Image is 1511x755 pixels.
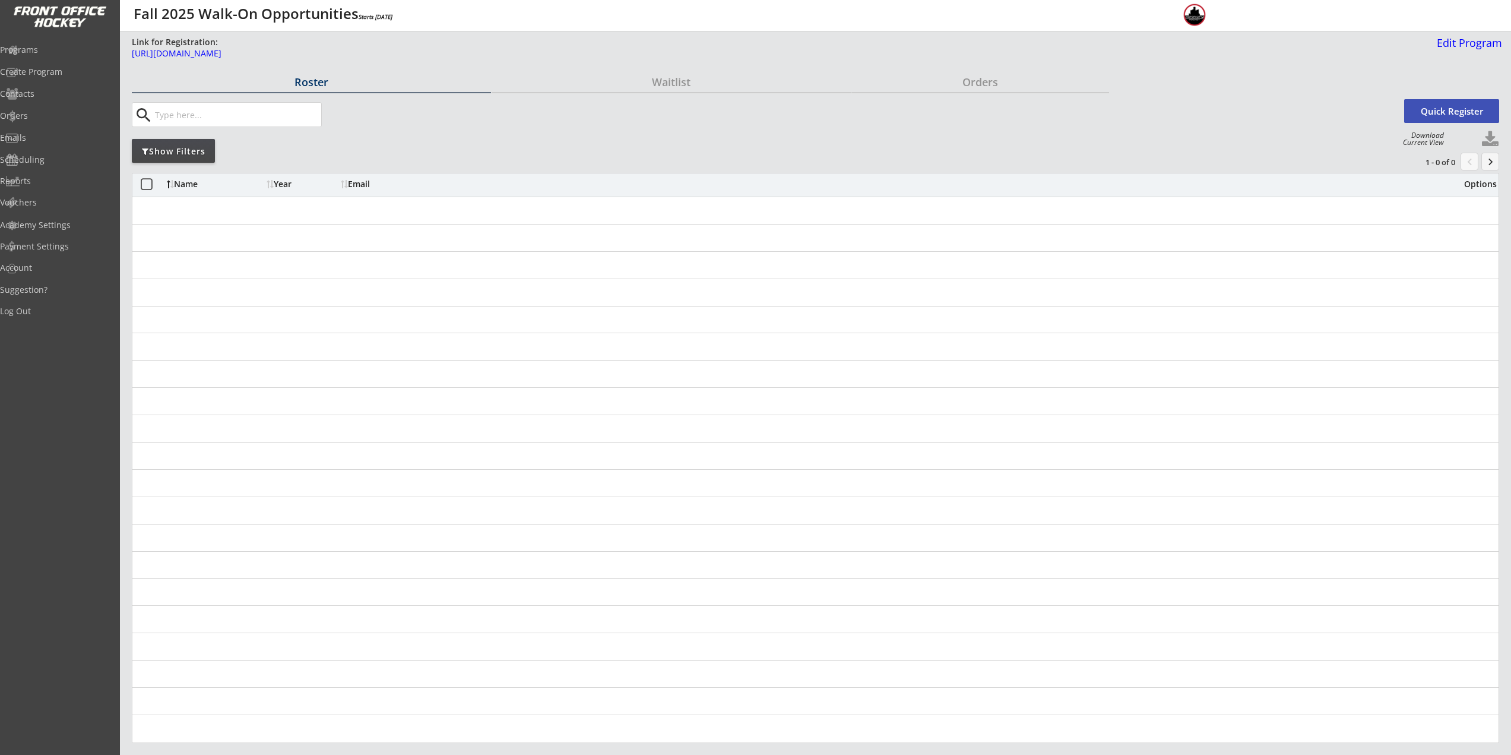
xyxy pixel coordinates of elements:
[167,180,264,188] div: Name
[132,146,215,157] div: Show Filters
[359,12,392,21] em: Starts [DATE]
[851,77,1109,87] div: Orders
[132,49,730,64] a: [URL][DOMAIN_NAME]
[492,77,851,87] div: Waitlist
[1461,153,1478,170] button: chevron_left
[132,36,220,48] div: Link for Registration:
[132,49,730,58] div: [URL][DOMAIN_NAME]
[132,77,491,87] div: Roster
[1455,180,1497,188] div: Options
[1393,157,1455,168] div: 1 - 0 of 0
[153,103,321,127] input: Type here...
[341,180,448,188] div: Email
[1481,131,1499,149] button: Click to download full roster. Your browser settings may try to block it, check your security set...
[267,180,338,188] div: Year
[1432,37,1502,48] div: Edit Program
[1432,37,1502,58] a: Edit Program
[134,106,153,125] button: search
[1404,99,1499,123] button: Quick Register
[1397,132,1444,146] div: Download Current View
[1481,153,1499,170] button: keyboard_arrow_right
